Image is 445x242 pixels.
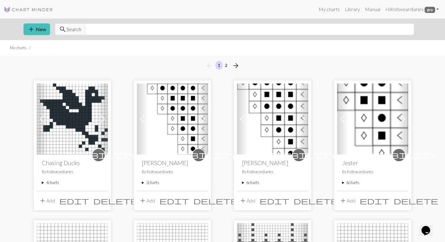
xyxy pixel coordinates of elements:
i: Edit [260,197,289,204]
span: pro [425,7,435,13]
i: private [60,149,137,161]
p: By Knitweardiaries [342,169,403,175]
a: My charts [316,3,342,15]
button: Add [137,195,157,207]
span: add [139,196,146,205]
a: Base triangle [337,115,408,121]
img: Chasing Ducks [37,84,108,154]
span: add [39,196,46,205]
span: search [59,25,66,34]
button: Edit [157,195,191,207]
button: Add [237,195,257,207]
a: Manual [362,3,383,15]
button: New [23,23,50,35]
h2: Jester [342,159,403,166]
img: Base Triangle [237,84,308,154]
img: Base triangle [337,84,408,154]
i: private [260,149,337,161]
span: visibility [260,150,337,160]
h2: Chasing Ducks [42,159,103,166]
span: Search [66,26,81,33]
span: delete [193,196,238,205]
button: 1 [215,61,223,70]
summary: 6charts [342,180,403,186]
i: Edit [360,197,389,204]
i: private [160,149,237,161]
li: My charts [10,45,27,51]
button: Add [337,195,358,207]
p: By Knitweardiaries [42,169,103,175]
button: Edit [257,195,291,207]
span: visibility [360,150,438,160]
button: Delete [191,195,240,207]
button: Add [37,195,57,207]
a: HiKnitweardiaries pro [383,3,441,15]
a: Chasing Ducks [37,115,108,121]
span: edit [159,196,189,205]
span: add [339,196,347,205]
span: add [239,196,247,205]
button: Delete [91,195,140,207]
h2: [PERSON_NAME] [242,159,303,166]
span: delete [394,196,438,205]
span: delete [93,196,138,205]
button: Edit [358,195,392,207]
i: Edit [59,197,89,204]
span: edit [360,196,389,205]
i: Edit [159,197,189,204]
summary: 2charts [142,180,203,186]
span: visibility [160,150,237,160]
img: Logo [4,6,53,13]
button: Next [230,61,242,71]
a: Base Triangle (1) [137,115,208,121]
summary: 4charts [42,180,103,186]
i: Next [232,62,239,69]
iframe: chat widget [419,217,439,236]
button: 2 [222,61,230,70]
img: Base Triangle (1) [137,84,208,154]
span: add [28,25,35,34]
button: Delete [392,195,440,207]
button: Delete [291,195,340,207]
summary: 6charts [242,180,303,186]
span: arrow_forward [232,61,239,70]
nav: Page navigation [203,61,242,71]
a: Base Triangle [237,115,308,121]
i: private [360,149,438,161]
span: edit [59,196,89,205]
a: Library [342,3,362,15]
span: edit [260,196,289,205]
p: By Knitweardiaries [242,169,303,175]
span: delete [294,196,338,205]
span: visibility [60,150,137,160]
p: By Knitweardiaries [142,169,203,175]
button: Edit [57,195,91,207]
h2: [PERSON_NAME] [142,159,203,166]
